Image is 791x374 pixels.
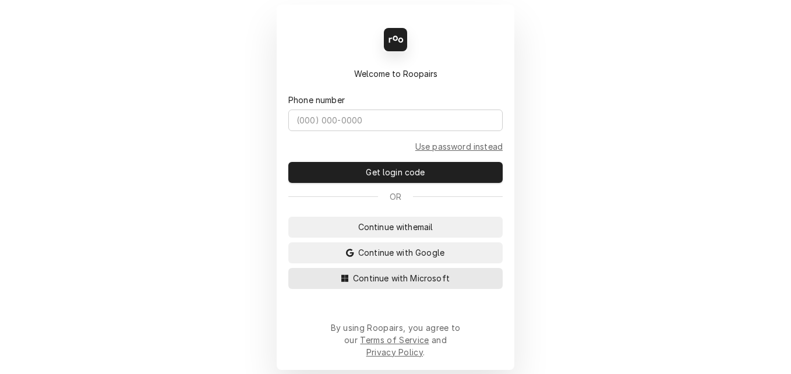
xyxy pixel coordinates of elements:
[288,217,503,238] button: Continue withemail
[360,335,429,345] a: Terms of Service
[366,347,423,357] a: Privacy Policy
[356,221,436,233] span: Continue with email
[415,140,503,153] a: Go to Phone and password form
[330,322,461,358] div: By using Roopairs, you agree to our and .
[288,242,503,263] button: Continue with Google
[351,272,452,284] span: Continue with Microsoft
[288,68,503,80] div: Welcome to Roopairs
[288,94,345,106] label: Phone number
[288,110,503,131] input: (000) 000-0000
[288,268,503,289] button: Continue with Microsoft
[356,246,447,259] span: Continue with Google
[288,162,503,183] button: Get login code
[363,166,427,178] span: Get login code
[288,190,503,203] div: Or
